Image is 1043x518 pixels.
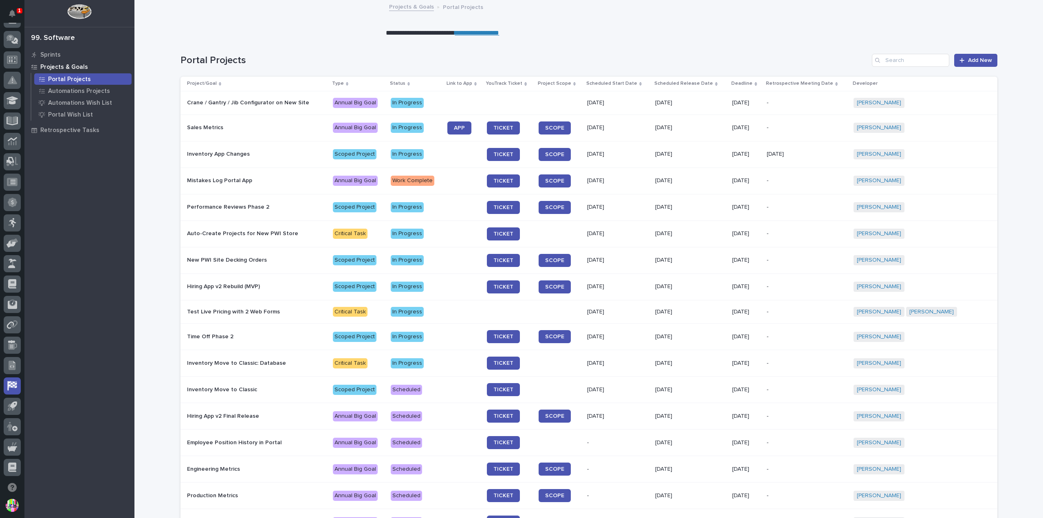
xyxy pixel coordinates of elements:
span: SCOPE [545,466,564,472]
tr: Time Off Phase 2Scoped ProjectIn ProgressTICKETSCOPE[DATE][DATE][DATE]-[PERSON_NAME] [180,324,997,350]
p: [DATE] [587,99,649,106]
a: TICKET [487,383,520,396]
p: YouTrack Ticket [486,79,522,88]
p: - [587,492,649,499]
a: [PERSON_NAME] [909,309,954,315]
span: SCOPE [545,413,564,419]
p: Hiring App v2 Final Release [187,413,326,420]
p: - [767,257,847,264]
a: SCOPE [539,489,571,502]
a: TICKET [487,148,520,161]
p: Automations Projects [48,88,110,95]
span: TICKET [493,360,513,366]
a: Portal Wish List [31,109,134,120]
a: [PERSON_NAME] [857,124,901,131]
tr: Mistakes Log Portal AppAnnual Big GoalWork CompleteTICKETSCOPE[DATE][DATE][DATE]-[PERSON_NAME] [180,168,997,194]
p: [DATE] [655,386,726,393]
span: [PERSON_NAME] [25,139,66,145]
tr: Inventory Move to ClassicScoped ProjectScheduledTICKET[DATE][DATE][DATE]-[PERSON_NAME] [180,377,997,403]
p: Link to App [447,79,472,88]
tr: Sales MetricsAnnual Big GoalIn ProgressAPPTICKETSCOPE[DATE][DATE][DATE]-[PERSON_NAME] [180,115,997,141]
input: Search [872,54,949,67]
img: 1736555164131-43832dd5-751b-4058-ba23-39d91318e5a0 [16,139,23,146]
p: [DATE] [732,360,760,367]
div: Annual Big Goal [333,123,378,133]
span: TICKET [493,152,513,157]
p: Deadline [731,79,753,88]
a: TICKET [487,330,520,343]
tr: Engineering MetricsAnnual Big GoalScheduledTICKETSCOPE-[DATE][DATE]-[PERSON_NAME] [180,456,997,483]
span: TICKET [493,466,513,472]
a: Automations Wish List [31,97,134,108]
a: [PERSON_NAME] [857,413,901,420]
span: SCOPE [545,258,564,263]
tr: New PWI Site Decking OrdersScoped ProjectIn ProgressTICKETSCOPE[DATE][DATE][DATE]-[PERSON_NAME] [180,247,997,273]
a: [PERSON_NAME] [857,309,901,315]
p: [DATE] [587,177,649,184]
p: [DATE] [732,99,760,106]
a: Powered byPylon [57,214,99,221]
input: Clear [21,65,134,74]
p: Crane / Gantry / Jib Configurator on New Site [187,99,326,106]
p: [DATE] [655,333,726,340]
div: Annual Big Goal [333,176,378,186]
div: In Progress [391,149,424,159]
tr: Hiring App v2 Rebuild (MVP)Scoped ProjectIn ProgressTICKETSCOPE[DATE][DATE][DATE]-[PERSON_NAME] [180,273,997,300]
a: TICKET [487,174,520,187]
span: SCOPE [545,334,564,339]
tr: Employee Position History in PortalAnnual Big GoalScheduledTICKET-[DATE][DATE]-[PERSON_NAME] [180,430,997,456]
p: [DATE] [655,492,726,499]
span: TICKET [493,440,513,445]
div: Annual Big Goal [333,411,378,421]
div: Scoped Project [333,282,376,292]
span: • [68,161,70,168]
a: TICKET [487,254,520,267]
div: Annual Big Goal [333,98,378,108]
div: Annual Big Goal [333,491,378,501]
p: Portal Projects [48,76,91,83]
p: [DATE] [587,257,649,264]
p: [DATE] [655,177,726,184]
span: TICKET [493,413,513,419]
p: [DATE] [655,466,726,473]
a: Portal Projects [31,73,134,85]
div: In Progress [391,123,424,133]
div: 📖 [8,196,15,202]
a: SCOPE [539,121,571,134]
p: [DATE] [732,386,760,393]
a: Retrospective Tasks [24,124,134,136]
a: SCOPE [539,174,571,187]
a: Sprints [24,48,134,61]
p: Retrospective Tasks [40,127,99,134]
span: SCOPE [545,125,564,131]
p: - [767,124,847,131]
tr: Inventory App ChangesScoped ProjectIn ProgressTICKETSCOPE[DATE][DATE][DATE][DATE][PERSON_NAME] [180,141,997,168]
p: Status [390,79,405,88]
a: Projects & Goals [389,2,434,11]
p: Engineering Metrics [187,466,326,473]
span: Help Docs [16,195,44,203]
span: SCOPE [545,205,564,210]
p: Retrospective Meeting Date [766,79,833,88]
tr: Inventory Move to Classic: DatabaseCritical TaskIn ProgressTICKET[DATE][DATE][DATE]-[PERSON_NAME] [180,350,997,377]
span: TICKET [493,334,513,339]
img: Brittany [8,131,21,144]
p: Type [332,79,344,88]
p: New PWI Site Decking Orders [187,257,326,264]
tr: Crane / Gantry / Jib Configurator on New SiteAnnual Big GoalIn Progress[DATE][DATE][DATE]-[PERSON... [180,91,997,115]
p: Sales Metrics [187,124,326,131]
p: [DATE] [587,386,649,393]
p: [DATE] [655,257,726,264]
a: SCOPE [539,254,571,267]
p: [DATE] [767,151,847,158]
h1: Portal Projects [180,55,869,66]
p: Time Off Phase 2 [187,333,326,340]
span: TICKET [493,231,513,237]
p: - [767,492,847,499]
span: Pylon [81,215,99,221]
p: [DATE] [732,257,760,264]
p: Portal Projects [443,2,483,11]
a: APP [447,121,471,134]
p: [DATE] [587,309,649,315]
div: In Progress [391,282,424,292]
